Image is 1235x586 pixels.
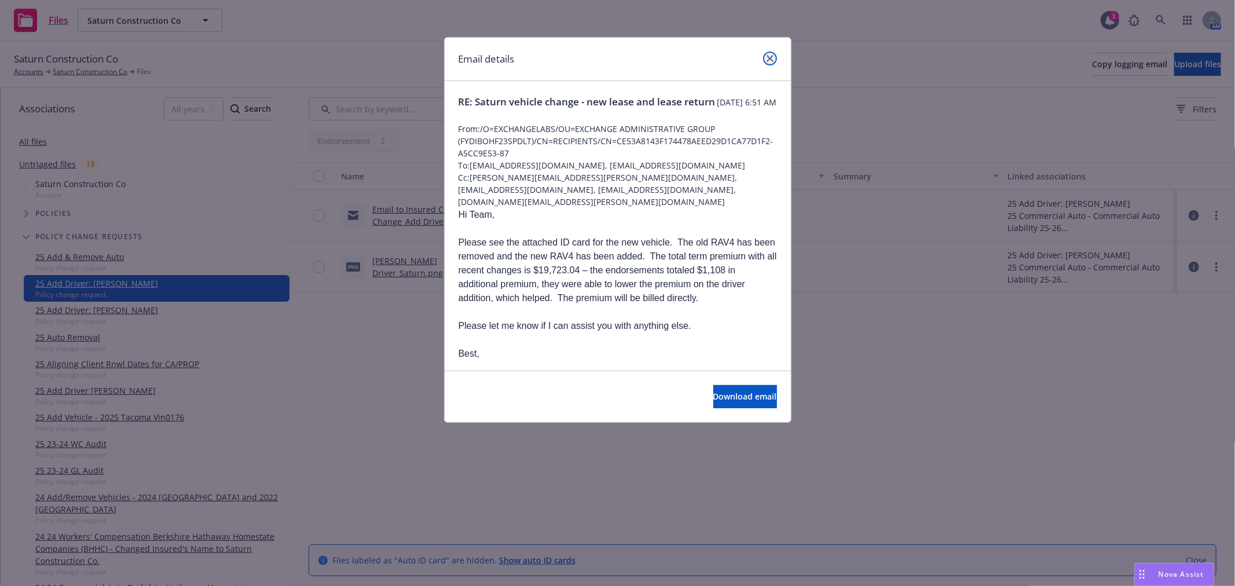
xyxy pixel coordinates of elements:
[459,210,495,219] span: Hi Team,
[459,52,515,67] h1: Email details
[1134,563,1214,586] button: Nova Assist
[459,123,777,159] span: From: /O=EXCHANGELABS/OU=EXCHANGE ADMINISTRATIVE GROUP (FYDIBOHF23SPDLT)/CN=RECIPIENTS/CN=CE53A81...
[1159,569,1204,579] span: Nova Assist
[459,237,777,331] span: Please see the attached ID card for the new vehicle. The old RAV4 has been removed and the new RA...
[713,385,777,408] button: Download email
[1135,563,1149,585] div: Drag to move
[459,159,777,171] span: To: [EMAIL_ADDRESS][DOMAIN_NAME], [EMAIL_ADDRESS][DOMAIN_NAME]
[717,96,777,108] span: [DATE] 6:51 AM
[459,95,716,109] span: RE: Saturn vehicle change - new lease and lease return
[459,349,479,358] span: Best,
[459,171,777,208] span: Cc: [PERSON_NAME][EMAIL_ADDRESS][PERSON_NAME][DOMAIN_NAME], [EMAIL_ADDRESS][DOMAIN_NAME], [EMAIL_...
[713,391,777,402] span: Download email
[763,52,777,65] a: close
